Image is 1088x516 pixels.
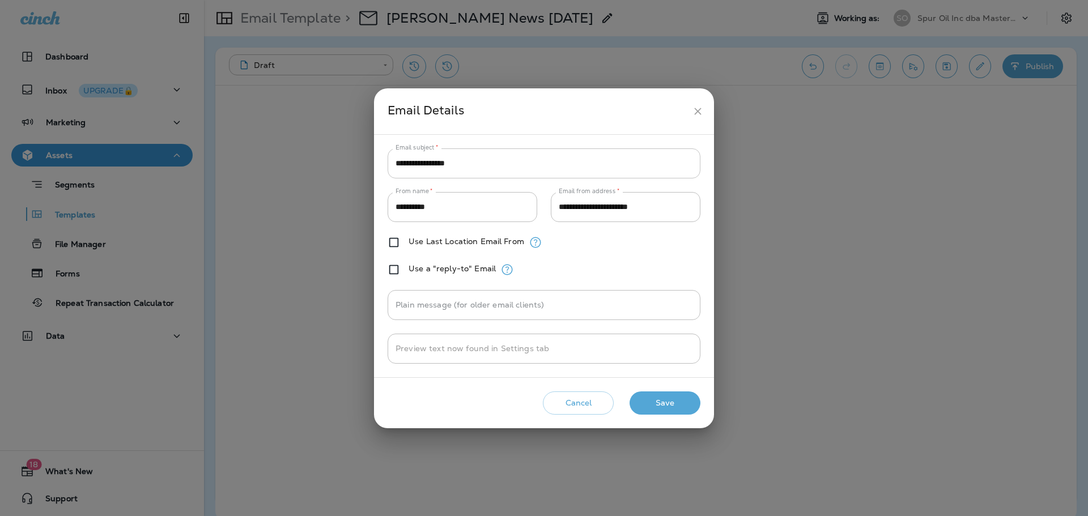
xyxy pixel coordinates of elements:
[559,187,619,195] label: Email from address
[630,391,700,415] button: Save
[543,391,614,415] button: Cancel
[396,143,439,152] label: Email subject
[409,264,496,273] label: Use a "reply-to" Email
[409,237,524,246] label: Use Last Location Email From
[388,101,687,122] div: Email Details
[396,187,433,195] label: From name
[687,101,708,122] button: close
